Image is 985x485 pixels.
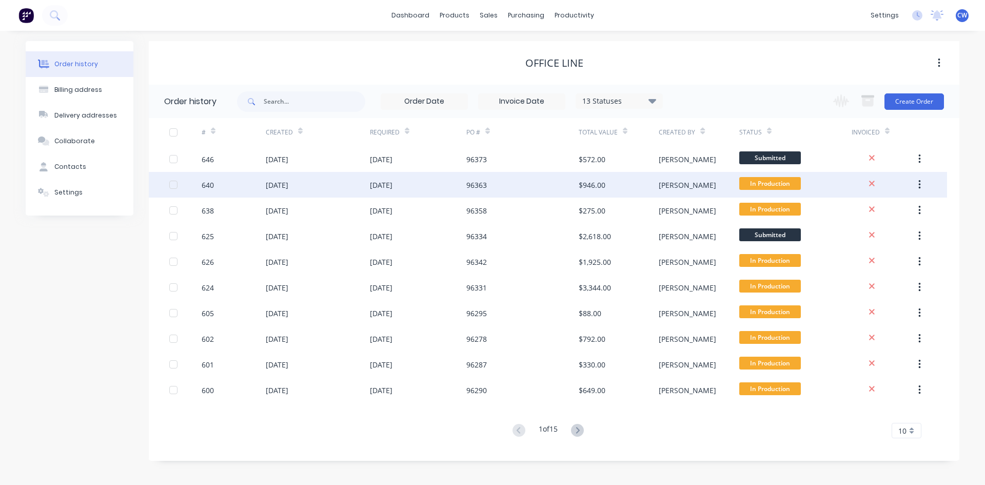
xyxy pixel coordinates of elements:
div: 96373 [466,154,487,165]
div: Order history [54,60,98,69]
div: 602 [202,334,214,344]
div: [PERSON_NAME] [659,334,716,344]
div: $572.00 [579,154,605,165]
div: settings [865,8,904,23]
input: Invoice Date [479,94,565,109]
div: Collaborate [54,137,95,146]
div: PO # [466,128,480,137]
div: Created [266,128,293,137]
div: Created By [659,128,695,137]
div: [DATE] [266,334,288,344]
div: [PERSON_NAME] [659,308,716,319]
div: purchasing [503,8,549,23]
span: In Production [739,280,801,293]
div: 96358 [466,205,487,216]
div: [DATE] [266,231,288,242]
div: $88.00 [579,308,601,319]
div: productivity [549,8,599,23]
div: 96334 [466,231,487,242]
div: 96290 [466,385,487,396]
input: Order Date [381,94,467,109]
div: Billing address [54,85,102,94]
div: [DATE] [370,154,392,165]
div: $792.00 [579,334,605,344]
div: # [202,128,206,137]
div: 605 [202,308,214,319]
div: 96278 [466,334,487,344]
div: [DATE] [266,180,288,190]
div: [PERSON_NAME] [659,154,716,165]
div: [DATE] [266,205,288,216]
div: [PERSON_NAME] [659,359,716,370]
div: [PERSON_NAME] [659,257,716,267]
span: In Production [739,177,801,190]
div: 626 [202,257,214,267]
div: 1 of 15 [539,423,558,438]
div: 96295 [466,308,487,319]
div: Order history [164,95,216,108]
div: [DATE] [370,180,392,190]
div: 13 Statuses [576,95,662,107]
div: Status [739,118,852,146]
div: Invoiced [852,118,916,146]
div: 646 [202,154,214,165]
div: $1,925.00 [579,257,611,267]
div: Delivery addresses [54,111,117,120]
div: [DATE] [370,282,392,293]
button: Create Order [884,93,944,110]
span: Submitted [739,151,801,164]
button: Contacts [26,154,133,180]
span: In Production [739,357,801,370]
a: dashboard [386,8,435,23]
div: $946.00 [579,180,605,190]
div: [DATE] [266,308,288,319]
span: In Production [739,305,801,318]
span: In Production [739,203,801,216]
button: Billing address [26,77,133,103]
div: Created By [659,118,739,146]
div: 640 [202,180,214,190]
div: 96331 [466,282,487,293]
div: 96287 [466,359,487,370]
div: [PERSON_NAME] [659,385,716,396]
div: $649.00 [579,385,605,396]
div: Settings [54,188,83,197]
span: Submitted [739,228,801,241]
div: 601 [202,359,214,370]
span: In Production [739,254,801,267]
div: [DATE] [266,154,288,165]
div: [DATE] [266,385,288,396]
span: In Production [739,382,801,395]
div: 638 [202,205,214,216]
div: Contacts [54,162,86,171]
div: [DATE] [370,257,392,267]
div: [DATE] [266,359,288,370]
div: # [202,118,266,146]
div: [DATE] [370,359,392,370]
div: 625 [202,231,214,242]
div: [DATE] [370,334,392,344]
button: Settings [26,180,133,205]
div: $275.00 [579,205,605,216]
div: Created [266,118,370,146]
div: [PERSON_NAME] [659,180,716,190]
div: [DATE] [266,282,288,293]
div: PO # [466,118,579,146]
div: sales [475,8,503,23]
input: Search... [264,91,365,112]
span: CW [957,11,967,20]
div: [PERSON_NAME] [659,282,716,293]
div: Required [370,118,466,146]
div: products [435,8,475,23]
div: [DATE] [370,231,392,242]
div: [DATE] [370,308,392,319]
div: [DATE] [266,257,288,267]
div: Required [370,128,400,137]
div: [PERSON_NAME] [659,231,716,242]
button: Collaborate [26,128,133,154]
div: 600 [202,385,214,396]
div: $330.00 [579,359,605,370]
img: Factory [18,8,34,23]
div: Status [739,128,762,137]
div: [DATE] [370,385,392,396]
